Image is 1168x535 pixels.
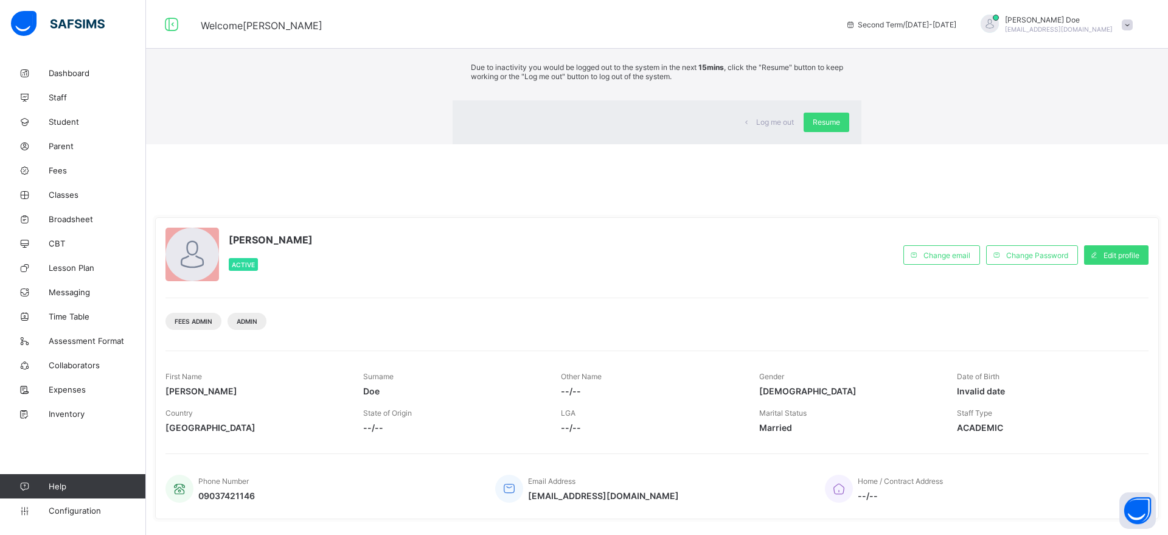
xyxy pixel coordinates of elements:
[957,372,999,381] span: Date of Birth
[49,360,146,370] span: Collaborators
[1119,492,1156,529] button: Open asap
[201,19,322,32] span: Welcome [PERSON_NAME]
[165,408,193,418] span: Country
[561,408,575,418] span: LGA
[165,422,345,433] span: [GEOGRAPHIC_DATA]
[49,93,146,102] span: Staff
[528,491,679,501] span: [EMAIL_ADDRESS][DOMAIN_NAME]
[11,11,105,37] img: safsims
[957,386,1136,396] span: Invalid date
[813,117,840,127] span: Resume
[49,409,146,419] span: Inventory
[49,263,146,273] span: Lesson Plan
[561,372,602,381] span: Other Name
[759,408,807,418] span: Marital Status
[49,68,146,78] span: Dashboard
[198,477,249,486] span: Phone Number
[49,239,146,248] span: CBT
[846,20,956,29] span: session/term information
[49,481,145,491] span: Help
[237,318,257,325] span: Admin
[363,386,543,396] span: Doe
[49,190,146,200] span: Classes
[759,386,939,396] span: [DEMOGRAPHIC_DATA]
[49,214,146,224] span: Broadsheet
[858,477,943,486] span: Home / Contract Address
[198,491,255,501] span: 09037421146
[49,336,146,346] span: Assessment Format
[957,422,1136,433] span: ACADEMIC
[561,422,740,433] span: --/--
[698,63,724,72] strong: 15mins
[561,386,740,396] span: --/--
[957,408,992,418] span: Staff Type
[858,491,943,501] span: --/--
[49,141,146,151] span: Parent
[165,372,202,381] span: First Name
[175,318,212,325] span: Fees Admin
[49,385,146,394] span: Expenses
[363,422,543,433] span: --/--
[759,372,784,381] span: Gender
[49,117,146,127] span: Student
[471,63,843,81] p: Due to inactivity you would be logged out to the system in the next , click the "Resume" button t...
[1006,251,1068,260] span: Change Password
[759,422,939,433] span: Married
[1005,26,1113,33] span: [EMAIL_ADDRESS][DOMAIN_NAME]
[165,386,345,396] span: [PERSON_NAME]
[49,166,146,175] span: Fees
[528,477,575,486] span: Email Address
[363,372,394,381] span: Surname
[49,287,146,297] span: Messaging
[49,312,146,321] span: Time Table
[363,408,412,418] span: State of Origin
[49,506,145,516] span: Configuration
[1005,15,1113,24] span: [PERSON_NAME] Doe
[756,117,794,127] span: Log me out
[923,251,970,260] span: Change email
[232,261,255,268] span: Active
[1104,251,1139,260] span: Edit profile
[968,15,1139,35] div: JohnDoe
[229,234,313,246] span: [PERSON_NAME]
